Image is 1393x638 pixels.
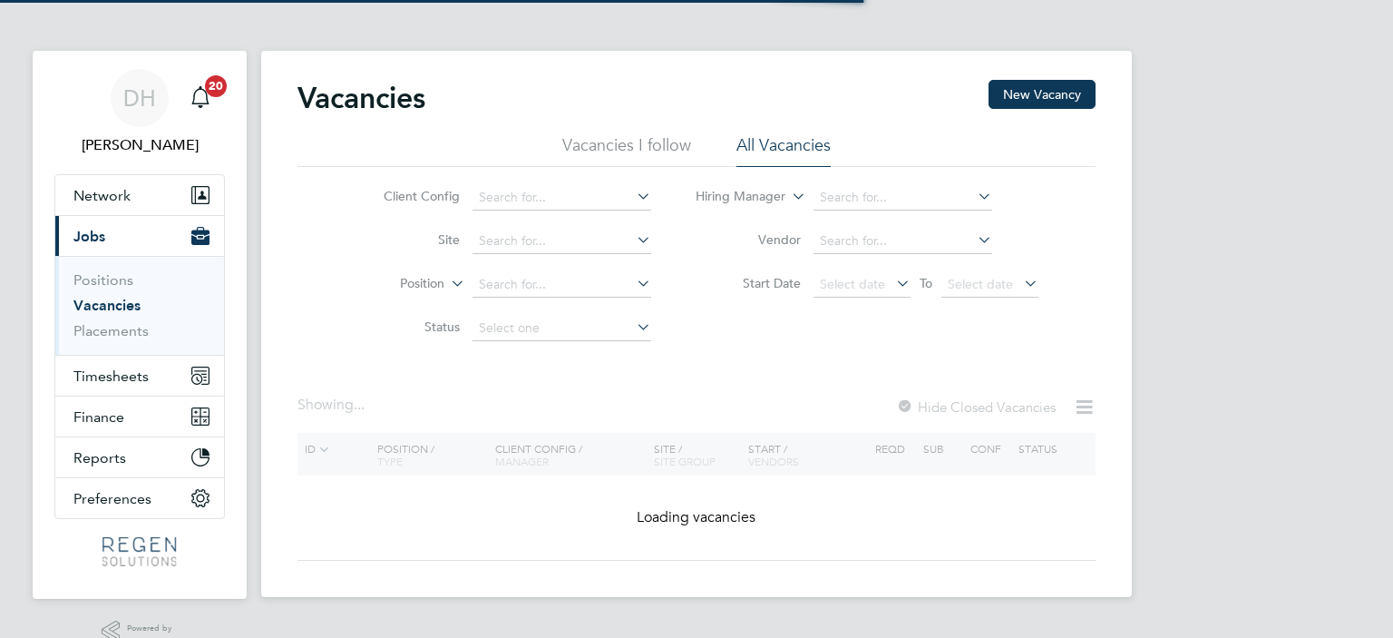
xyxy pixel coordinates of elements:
li: Vacancies I follow [562,134,691,167]
button: Timesheets [55,356,224,396]
span: 20 [205,75,227,97]
label: Hiring Manager [681,188,785,206]
button: Network [55,175,224,215]
span: Darren Hartman [54,134,225,156]
span: Reports [73,449,126,466]
span: Select date [820,276,885,292]
input: Select one [472,316,651,341]
div: Showing [297,396,368,415]
button: Jobs [55,216,224,256]
span: Preferences [73,490,151,507]
span: DH [123,86,156,110]
input: Search for... [472,272,651,298]
label: Status [356,319,460,335]
input: Search for... [813,185,992,211]
a: Vacancies [73,297,141,314]
button: New Vacancy [989,80,1096,109]
span: To [914,271,938,295]
a: DH[PERSON_NAME] [54,69,225,156]
input: Search for... [813,229,992,254]
label: Client Config [356,188,460,204]
input: Search for... [472,185,651,211]
a: Positions [73,271,133,289]
nav: Main navigation [33,51,247,599]
label: Position [340,275,444,293]
span: Jobs [73,228,105,245]
button: Finance [55,397,224,437]
span: Network [73,187,131,204]
span: ... [354,396,365,414]
span: Timesheets [73,368,149,385]
span: Finance [73,408,124,426]
input: Search for... [472,229,651,254]
label: Hide Closed Vacancies [896,398,1056,416]
h2: Vacancies [297,80,425,116]
a: 20 [182,69,219,127]
a: Placements [73,322,149,339]
li: All Vacancies [736,134,831,167]
button: Reports [55,437,224,477]
label: Site [356,231,460,248]
span: Powered by [127,621,178,636]
label: Vendor [696,231,801,248]
a: Go to home page [54,537,225,566]
button: Preferences [55,478,224,518]
img: regensolutions-logo-retina.png [102,537,176,566]
label: Start Date [696,275,801,291]
div: Jobs [55,256,224,355]
span: Select date [948,276,1013,292]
